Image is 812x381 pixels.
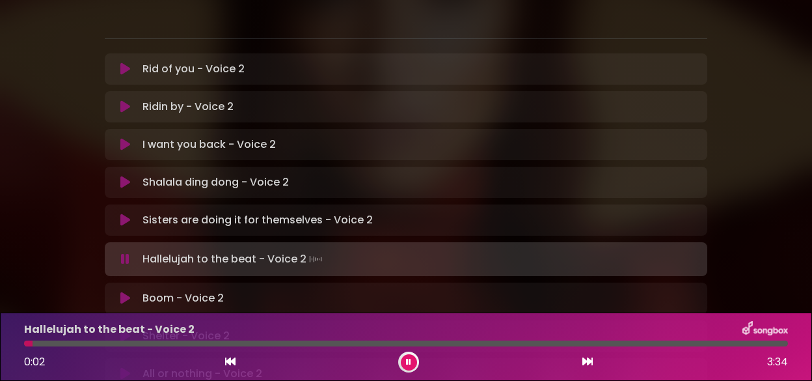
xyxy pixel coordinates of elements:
[142,290,224,306] p: Boom - Voice 2
[24,322,195,337] p: Hallelujah to the beat - Voice 2
[142,137,276,152] p: I want you back - Voice 2
[142,175,289,190] p: Shalala ding dong - Voice 2
[142,250,325,268] p: Hallelujah to the beat - Voice 2
[142,99,234,115] p: Ridin by - Voice 2
[306,250,325,268] img: waveform4.gif
[142,212,373,228] p: Sisters are doing it for themselves - Voice 2
[742,321,788,338] img: songbox-logo-white.png
[142,61,245,77] p: Rid of you - Voice 2
[767,354,788,370] span: 3:34
[24,354,45,369] span: 0:02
